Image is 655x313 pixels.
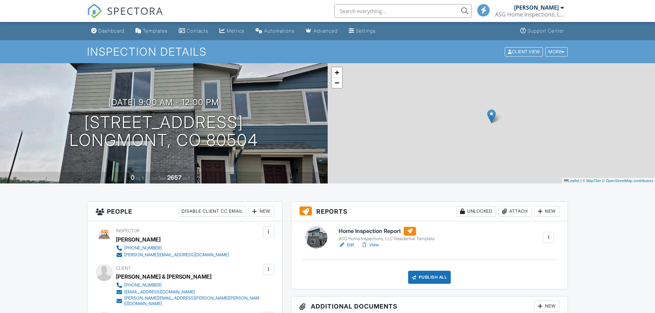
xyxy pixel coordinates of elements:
[249,206,274,217] div: New
[356,28,376,34] div: Settings
[133,25,171,37] a: Templates
[517,25,567,37] a: Support Center
[495,11,564,18] div: ASG Home Inspections, LLC
[131,174,134,181] div: 0
[335,68,339,77] span: +
[564,179,579,183] a: Leaflet
[314,28,338,34] div: Advanced
[291,202,568,221] h3: Reports
[545,47,568,56] div: More
[335,78,339,87] span: −
[227,28,244,34] div: Metrics
[178,206,246,217] div: Disable Client CC Email
[116,228,140,233] span: Inspector
[303,25,340,37] a: Advanced
[361,242,379,248] a: View
[183,176,191,181] span: sq.ft.
[116,295,261,306] a: [PERSON_NAME][EMAIL_ADDRESS][PERSON_NAME][PERSON_NAME][DOMAIN_NAME]
[135,176,145,181] span: sq. ft.
[332,78,342,88] a: Zoom out
[505,47,543,56] div: Client View
[504,49,545,54] a: Client View
[88,25,127,37] a: Dashboard
[264,28,295,34] div: Automations
[69,113,258,150] h1: [STREET_ADDRESS] Longmont, CO 80504
[124,245,162,251] div: [PHONE_NUMBER]
[124,295,261,306] div: [PERSON_NAME][EMAIL_ADDRESS][PERSON_NAME][PERSON_NAME][DOMAIN_NAME]
[487,109,496,123] img: Marker
[116,282,261,289] a: [PHONE_NUMBER]
[124,289,195,295] div: [EMAIL_ADDRESS][DOMAIN_NAME]
[143,28,168,34] div: Templates
[580,179,581,183] span: |
[116,271,211,282] div: [PERSON_NAME] & [PERSON_NAME]
[334,4,472,18] input: Search everything...
[87,202,282,221] h3: People
[87,3,102,19] img: The Best Home Inspection Software - Spectora
[167,174,182,181] div: 2657
[499,206,532,217] div: Attach
[408,271,451,284] div: Publish All
[332,67,342,78] a: Zoom in
[116,245,229,251] a: [PHONE_NUMBER]
[108,98,219,107] h3: [DATE] 9:00 am - 12:00 pm
[124,252,229,258] div: [PERSON_NAME][EMAIL_ADDRESS][DOMAIN_NAME]
[87,46,568,58] h1: Inspection Details
[514,4,559,11] div: [PERSON_NAME]
[107,3,163,18] span: SPECTORA
[124,282,162,288] div: [PHONE_NUMBER]
[582,179,601,183] a: © MapTiler
[457,206,496,217] div: Unlocked
[253,25,297,37] a: Automations (Basic)
[602,179,653,183] a: © OpenStreetMap contributors
[176,25,211,37] a: Contacts
[116,234,161,245] div: [PERSON_NAME]
[346,25,379,37] a: Settings
[116,289,261,295] a: [EMAIL_ADDRESS][DOMAIN_NAME]
[534,301,559,312] div: New
[527,28,564,34] div: Support Center
[116,251,229,258] a: [PERSON_NAME][EMAIL_ADDRESS][DOMAIN_NAME]
[339,236,435,242] div: ASG Home Inspections, LLC Residential Template
[339,242,354,248] a: Edit
[98,28,124,34] div: Dashboard
[87,9,163,24] a: SPECTORA
[217,25,247,37] a: Metrics
[152,176,166,181] span: Lot Size
[339,227,435,242] a: Home Inspection Report ASG Home Inspections, LLC Residential Template
[339,227,435,236] h6: Home Inspection Report
[187,28,208,34] div: Contacts
[534,206,559,217] div: New
[116,266,131,271] span: Client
